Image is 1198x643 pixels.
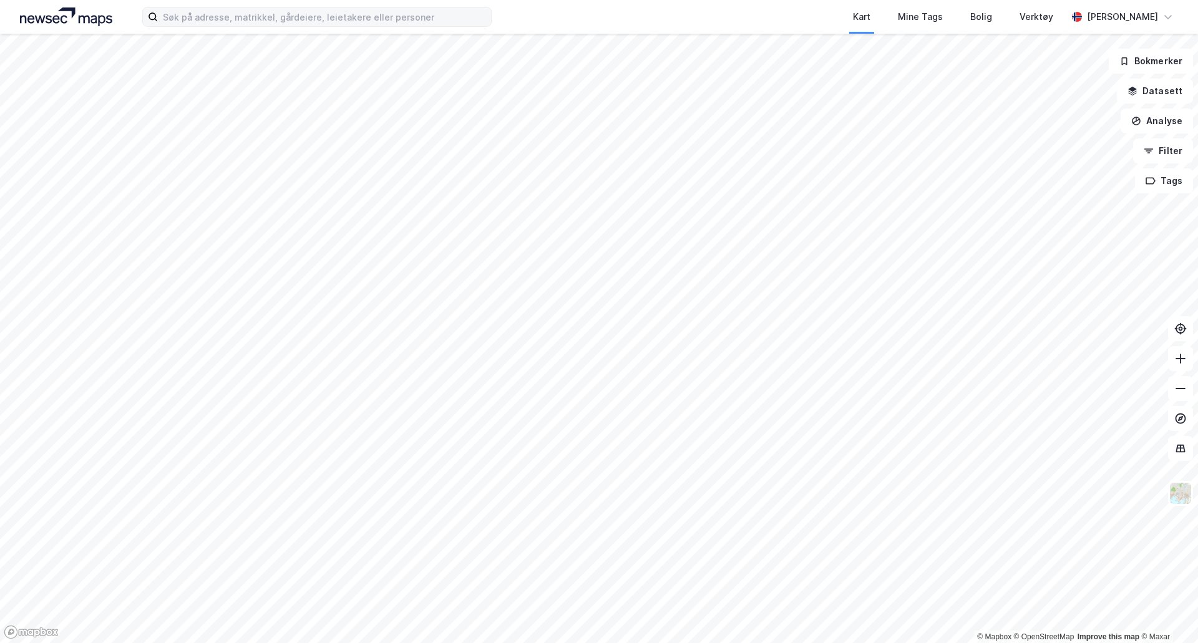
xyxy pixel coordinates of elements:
[977,632,1011,641] a: Mapbox
[1087,9,1158,24] div: [PERSON_NAME]
[1136,583,1198,643] iframe: Chat Widget
[970,9,992,24] div: Bolig
[853,9,870,24] div: Kart
[1078,632,1139,641] a: Improve this map
[1020,9,1053,24] div: Verktøy
[1133,138,1193,163] button: Filter
[1109,49,1193,74] button: Bokmerker
[1121,109,1193,133] button: Analyse
[1136,583,1198,643] div: Kontrollprogram for chat
[1169,481,1192,505] img: Z
[1117,79,1193,104] button: Datasett
[898,9,943,24] div: Mine Tags
[4,625,59,639] a: Mapbox homepage
[1014,632,1074,641] a: OpenStreetMap
[1135,168,1193,193] button: Tags
[158,7,491,26] input: Søk på adresse, matrikkel, gårdeiere, leietakere eller personer
[20,7,112,26] img: logo.a4113a55bc3d86da70a041830d287a7e.svg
